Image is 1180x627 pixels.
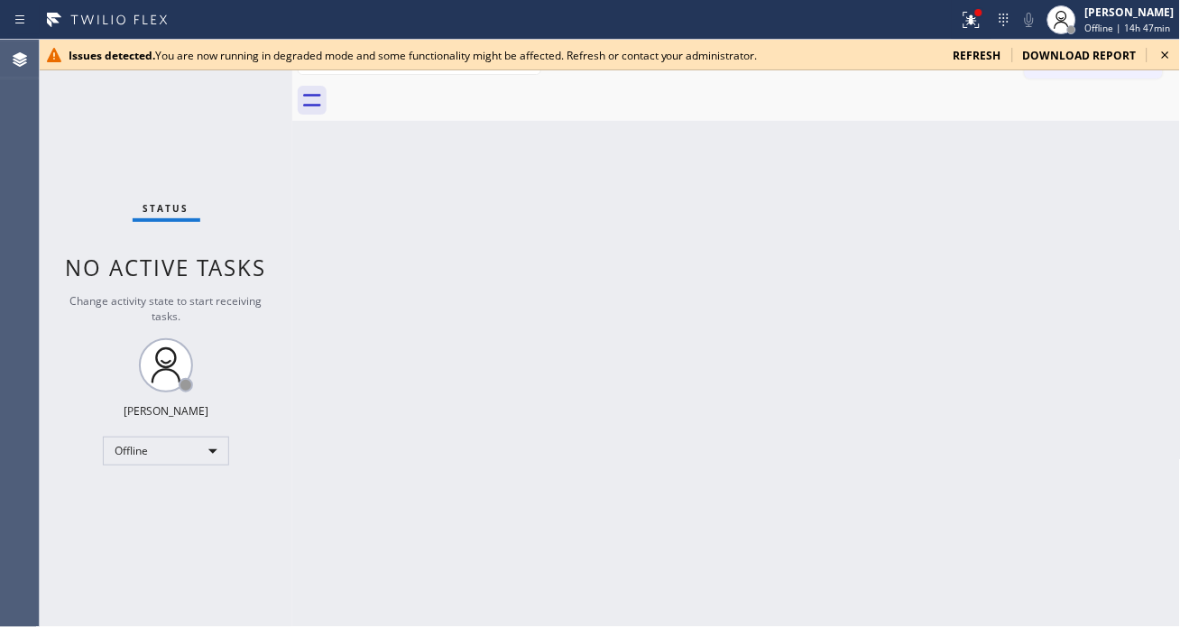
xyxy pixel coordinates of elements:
[1017,7,1042,32] button: Mute
[124,403,208,419] div: [PERSON_NAME]
[1023,48,1137,63] span: download report
[66,253,267,282] span: No active tasks
[143,202,189,215] span: Status
[1085,5,1175,20] div: [PERSON_NAME]
[103,437,229,466] div: Offline
[1085,22,1171,34] span: Offline | 14h 47min
[954,48,1001,63] span: refresh
[69,48,939,63] div: You are now running in degraded mode and some functionality might be affected. Refresh or contact...
[69,48,155,63] b: Issues detected.
[70,293,263,324] span: Change activity state to start receiving tasks.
